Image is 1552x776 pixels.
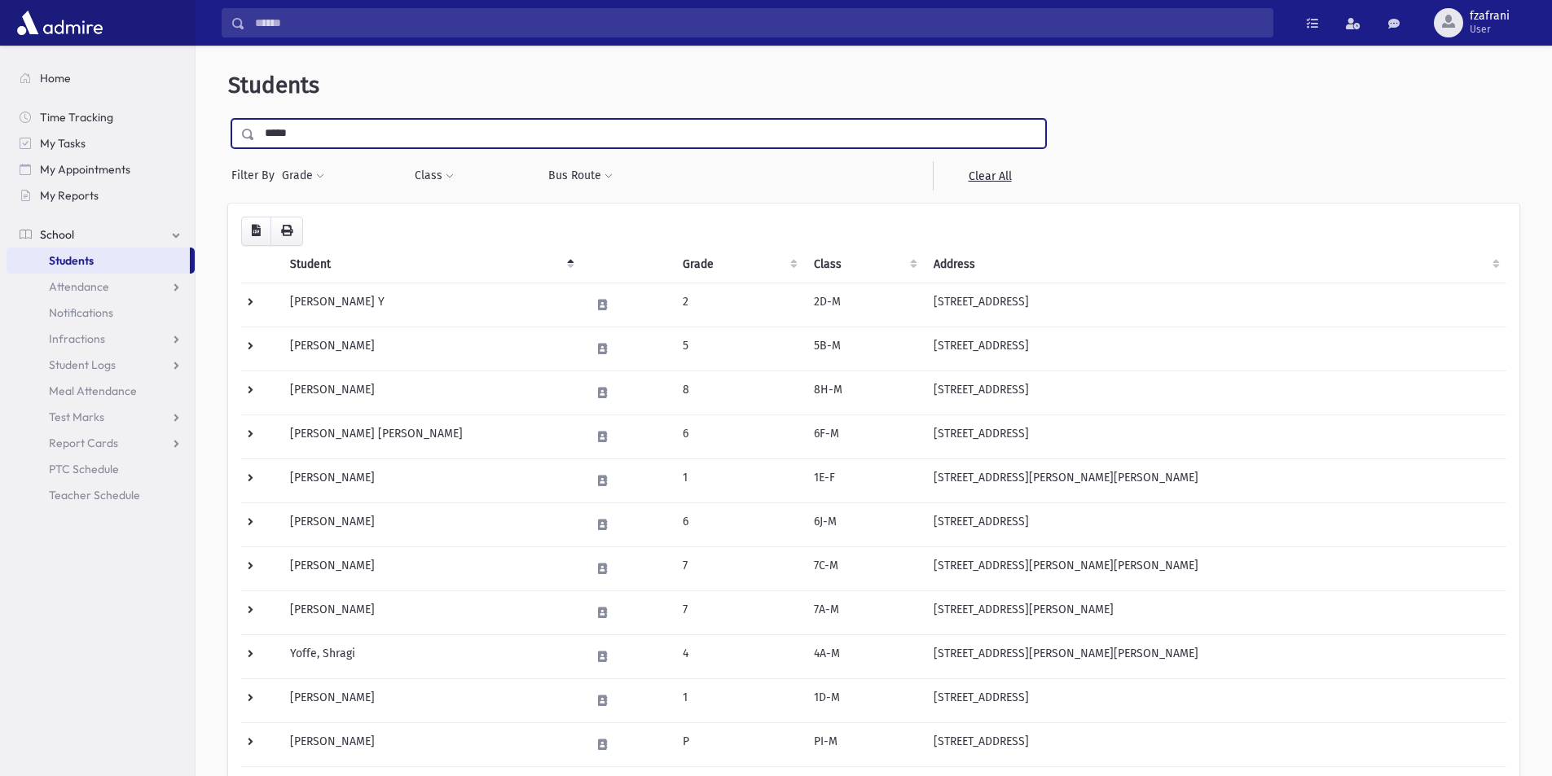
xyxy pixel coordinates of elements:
[933,161,1046,191] a: Clear All
[40,136,86,151] span: My Tasks
[7,221,195,248] a: School
[40,110,113,125] span: Time Tracking
[49,436,118,450] span: Report Cards
[7,182,195,208] a: My Reports
[7,130,195,156] a: My Tasks
[804,246,924,283] th: Class: activate to sort column ascending
[49,253,94,268] span: Students
[673,590,804,634] td: 7
[40,188,99,203] span: My Reports
[280,590,581,634] td: [PERSON_NAME]
[231,167,281,184] span: Filter By
[804,546,924,590] td: 7C-M
[280,414,581,458] td: [PERSON_NAME] [PERSON_NAME]
[49,305,113,320] span: Notifications
[7,378,195,404] a: Meal Attendance
[673,722,804,766] td: P
[280,634,581,678] td: Yoffe, Shragi
[804,678,924,722] td: 1D-M
[40,227,74,242] span: School
[7,248,190,274] a: Students
[673,502,804,546] td: 6
[280,370,581,414] td: [PERSON_NAME]
[924,458,1506,502] td: [STREET_ADDRESS][PERSON_NAME][PERSON_NAME]
[280,678,581,722] td: [PERSON_NAME]
[40,162,130,177] span: My Appointments
[924,327,1506,370] td: [STREET_ADDRESS]
[547,161,613,191] button: Bus Route
[280,327,581,370] td: [PERSON_NAME]
[7,456,195,482] a: PTC Schedule
[673,634,804,678] td: 4
[924,283,1506,327] td: [STREET_ADDRESS]
[924,414,1506,458] td: [STREET_ADDRESS]
[804,458,924,502] td: 1E-F
[7,274,195,300] a: Attendance
[673,370,804,414] td: 8
[7,326,195,352] a: Infractions
[673,283,804,327] td: 2
[673,414,804,458] td: 6
[280,502,581,546] td: [PERSON_NAME]
[804,414,924,458] td: 6F-M
[13,7,107,39] img: AdmirePro
[7,352,195,378] a: Student Logs
[804,370,924,414] td: 8H-M
[924,722,1506,766] td: [STREET_ADDRESS]
[49,357,116,372] span: Student Logs
[924,678,1506,722] td: [STREET_ADDRESS]
[7,65,195,91] a: Home
[7,430,195,456] a: Report Cards
[804,283,924,327] td: 2D-M
[924,246,1506,283] th: Address: activate to sort column ascending
[924,502,1506,546] td: [STREET_ADDRESS]
[673,246,804,283] th: Grade: activate to sort column ascending
[228,72,319,99] span: Students
[49,488,140,502] span: Teacher Schedule
[280,458,581,502] td: [PERSON_NAME]
[673,327,804,370] td: 5
[673,546,804,590] td: 7
[414,161,455,191] button: Class
[7,482,195,508] a: Teacher Schedule
[1470,23,1510,36] span: User
[804,327,924,370] td: 5B-M
[280,546,581,590] td: [PERSON_NAME]
[673,678,804,722] td: 1
[49,384,137,398] span: Meal Attendance
[7,104,195,130] a: Time Tracking
[280,283,581,327] td: [PERSON_NAME] Y
[7,300,195,326] a: Notifications
[281,161,325,191] button: Grade
[673,458,804,502] td: 1
[241,217,271,246] button: CSV
[924,634,1506,678] td: [STREET_ADDRESS][PERSON_NAME][PERSON_NAME]
[49,410,104,424] span: Test Marks
[7,156,195,182] a: My Appointments
[49,462,119,476] span: PTC Schedule
[924,590,1506,634] td: [STREET_ADDRESS][PERSON_NAME]
[49,331,105,346] span: Infractions
[7,404,195,430] a: Test Marks
[49,279,109,294] span: Attendance
[270,217,303,246] button: Print
[804,722,924,766] td: PI-M
[245,8,1273,37] input: Search
[804,502,924,546] td: 6J-M
[804,634,924,678] td: 4A-M
[280,246,581,283] th: Student: activate to sort column descending
[40,71,71,85] span: Home
[1470,10,1510,23] span: fzafrani
[924,370,1506,414] td: [STREET_ADDRESS]
[804,590,924,634] td: 7A-M
[280,722,581,766] td: [PERSON_NAME]
[924,546,1506,590] td: [STREET_ADDRESS][PERSON_NAME][PERSON_NAME]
